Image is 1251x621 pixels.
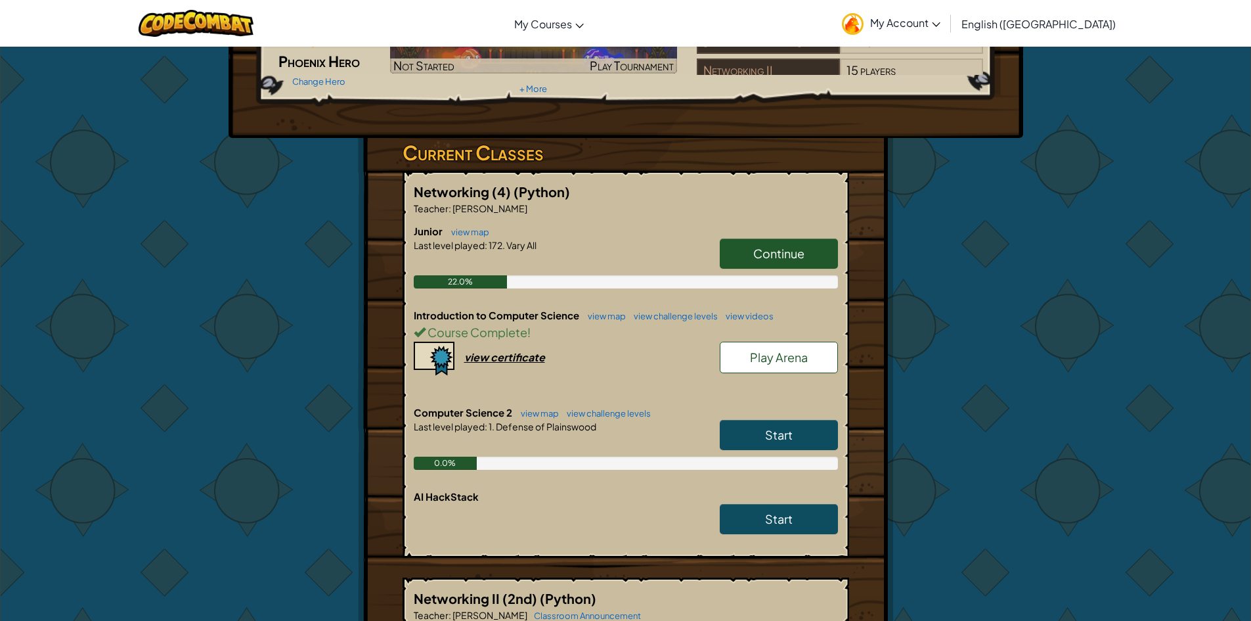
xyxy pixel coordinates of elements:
[514,408,559,419] a: view map
[860,62,896,78] span: players
[414,421,485,432] span: Last level played
[278,52,360,70] span: Phoenix Hero
[414,342,454,376] img: certificate-icon.png
[527,610,641,621] a: Classroom Announcement
[540,590,596,607] span: (Python)
[414,590,540,607] span: Networking II (2nd)
[487,421,494,432] span: 1.
[292,76,345,87] a: Change Hero
[414,309,581,321] span: Introduction to Computer Science
[414,183,514,200] span: Networking (4)
[414,490,479,503] span: AI HackStack
[955,6,1122,41] a: English ([GEOGRAPHIC_DATA])
[426,325,527,340] span: Course Complete
[449,609,451,621] span: :
[750,350,808,365] span: Play Arena
[697,41,984,57] a: [PERSON_NAME]#10/123players
[390,24,677,74] img: Golden Goal
[519,83,547,94] a: + More
[527,325,531,340] span: !
[697,71,984,86] a: Networking II15players
[719,311,774,321] a: view videos
[485,239,487,251] span: :
[390,24,677,74] a: Not StartedPlay Tournament
[870,16,940,30] span: My Account
[846,62,858,78] span: 15
[842,13,864,35] img: avatar
[753,246,804,261] span: Continue
[414,457,477,470] div: 0.0%
[393,58,454,73] span: Not Started
[514,183,570,200] span: (Python)
[449,202,451,214] span: :
[835,3,947,44] a: My Account
[508,6,590,41] a: My Courses
[403,138,849,168] h3: Current Classes
[487,239,505,251] span: 172.
[445,227,489,237] a: view map
[485,421,487,432] span: :
[414,225,445,237] span: Junior
[494,421,596,432] span: Defense of Plainswood
[505,239,537,251] span: Vary All
[139,10,253,37] img: CodeCombat logo
[451,609,527,621] span: [PERSON_NAME]
[697,58,840,83] div: Networking II
[627,311,718,321] a: view challenge levels
[414,609,449,621] span: Teacher
[414,406,514,419] span: Computer Science 2
[414,202,449,214] span: Teacher
[961,17,1116,31] span: English ([GEOGRAPHIC_DATA])
[414,350,545,364] a: view certificate
[765,427,793,442] span: Start
[765,511,793,526] span: Start
[414,275,507,288] div: 22.0%
[590,58,674,73] span: Play Tournament
[514,17,572,31] span: My Courses
[560,408,651,419] a: view challenge levels
[414,239,485,251] span: Last level played
[464,350,545,364] div: view certificate
[581,311,626,321] a: view map
[451,202,527,214] span: [PERSON_NAME]
[720,504,838,534] a: Start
